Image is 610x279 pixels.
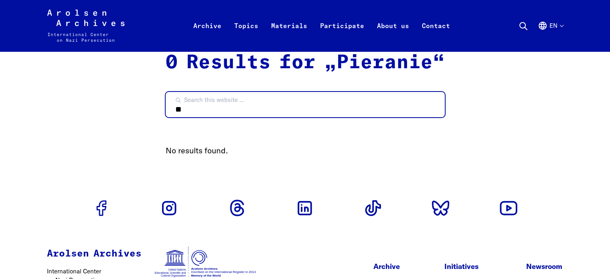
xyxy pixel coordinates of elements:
[373,261,413,272] p: Archive
[47,249,142,259] strong: Arolsen Archives
[314,19,371,51] a: Participate
[496,195,521,221] a: Go to Youtube profile
[265,19,314,51] a: Materials
[292,195,318,221] a: Go to Linkedin profile
[224,195,250,221] a: Go to Threads profile
[89,195,114,221] a: Go to Facebook profile
[187,10,456,42] nav: Primary
[415,19,456,51] a: Contact
[371,19,415,51] a: About us
[526,261,563,272] p: Newsroom
[228,19,265,51] a: Topics
[444,261,495,272] p: Initiatives
[166,51,445,75] h2: 0 Results for „Pieranie“
[428,195,454,221] a: Go to Bluesky profile
[166,145,445,157] p: No results found.
[156,195,182,221] a: Go to Instagram profile
[360,195,386,221] a: Go to Tiktok profile
[538,21,563,50] button: English, language selection
[187,19,228,51] a: Archive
